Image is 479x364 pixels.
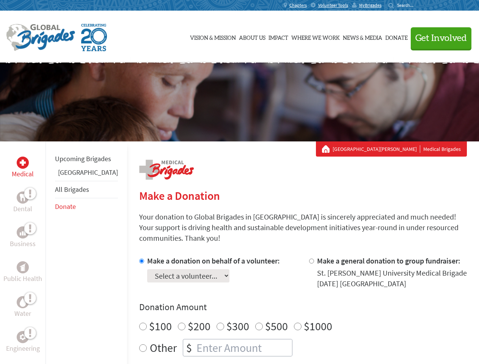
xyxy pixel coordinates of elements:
[20,229,26,235] img: Business
[3,261,42,284] a: Public HealthPublic Health
[55,167,118,181] li: Greece
[385,18,408,56] a: Donate
[397,2,419,8] input: Search...
[55,202,76,211] a: Donate
[139,189,467,202] h2: Make a Donation
[6,343,40,354] p: Engineering
[13,191,32,214] a: DentalDental
[289,2,307,8] span: Chapters
[17,296,29,308] div: Water
[20,264,26,271] img: Public Health
[317,268,467,289] div: St. [PERSON_NAME] University Medical Brigade [DATE] [GEOGRAPHIC_DATA]
[13,204,32,214] p: Dental
[183,339,195,356] div: $
[14,308,31,319] p: Water
[304,319,332,333] label: $1000
[20,194,26,201] img: Dental
[14,296,31,319] a: WaterWater
[17,157,29,169] div: Medical
[10,226,36,249] a: BusinessBusiness
[359,2,382,8] span: MyBrigades
[291,18,340,56] a: Where We Work
[10,238,36,249] p: Business
[17,191,29,204] div: Dental
[55,198,118,215] li: Donate
[3,273,42,284] p: Public Health
[411,27,471,49] button: Get Involved
[17,261,29,273] div: Public Health
[226,319,249,333] label: $300
[150,339,177,356] label: Other
[147,256,280,265] label: Make a donation on behalf of a volunteer:
[20,160,26,166] img: Medical
[239,18,265,56] a: About Us
[269,18,288,56] a: Impact
[55,154,111,163] a: Upcoming Brigades
[195,339,292,356] input: Enter Amount
[55,181,118,198] li: All Brigades
[317,256,460,265] label: Make a general donation to group fundraiser:
[20,298,26,306] img: Water
[190,18,236,56] a: Vision & Mission
[6,331,40,354] a: EngineeringEngineering
[149,319,172,333] label: $100
[20,334,26,340] img: Engineering
[58,168,118,177] a: [GEOGRAPHIC_DATA]
[12,169,34,179] p: Medical
[17,226,29,238] div: Business
[55,151,118,167] li: Upcoming Brigades
[139,301,467,313] h4: Donation Amount
[188,319,210,333] label: $200
[55,185,89,194] a: All Brigades
[343,18,382,56] a: News & Media
[265,319,288,333] label: $500
[318,2,348,8] span: Volunteer Tools
[333,145,420,153] a: [GEOGRAPHIC_DATA][PERSON_NAME]
[139,160,194,180] img: logo-medical.png
[139,212,467,243] p: Your donation to Global Brigades in [GEOGRAPHIC_DATA] is sincerely appreciated and much needed! Y...
[12,157,34,179] a: MedicalMedical
[81,24,107,51] img: Global Brigades Celebrating 20 Years
[17,331,29,343] div: Engineering
[415,34,467,43] span: Get Involved
[322,145,461,153] div: Medical Brigades
[6,24,75,51] img: Global Brigades Logo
